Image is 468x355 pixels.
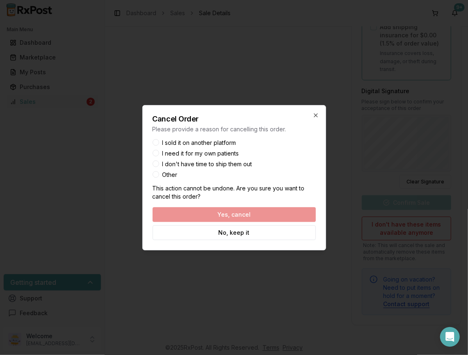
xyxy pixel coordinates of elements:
[153,225,316,240] button: No, keep it
[153,125,316,133] p: Please provide a reason for cancelling this order.
[162,161,252,167] label: I don't have time to ship them out
[153,184,316,201] p: This action cannot be undone. Are you sure you want to cancel this order?
[162,151,239,156] label: I need it for my own patients
[162,140,236,146] label: I sold it on another platform
[153,115,316,123] h2: Cancel Order
[162,172,178,178] label: Other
